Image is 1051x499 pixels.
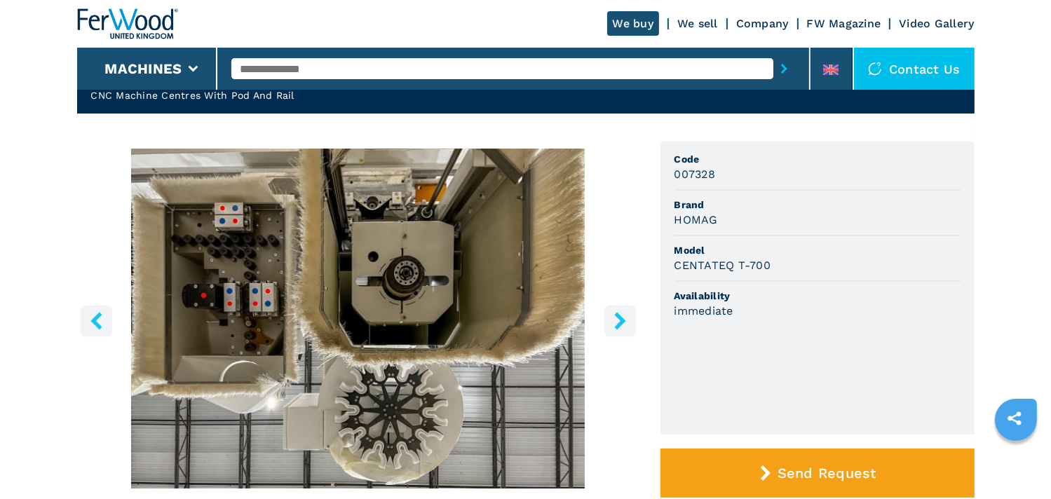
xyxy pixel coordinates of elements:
[77,149,639,488] img: CNC Machine Centres With Pod And Rail HOMAG CENTATEQ T-700
[778,465,876,481] span: Send Request
[674,289,961,303] span: Availability
[607,11,660,36] a: We buy
[854,48,975,90] div: Contact us
[674,166,716,182] h3: 007328
[674,243,961,257] span: Model
[674,303,733,319] h3: immediate
[807,17,881,30] a: FW Magazine
[104,60,182,77] button: Machines
[91,88,332,102] h2: CNC Machine Centres With Pod And Rail
[77,8,178,39] img: Ferwood
[81,305,112,336] button: left-button
[868,62,882,76] img: Contact us
[773,53,795,85] button: submit-button
[660,449,975,498] button: Send Request
[604,305,636,336] button: right-button
[991,436,1040,488] iframe: Chat
[674,198,961,212] span: Brand
[997,401,1032,436] a: sharethis
[899,17,974,30] a: Video Gallery
[736,17,789,30] a: Company
[674,212,718,228] h3: HOMAG
[677,17,718,30] a: We sell
[77,149,639,488] div: Go to Slide 2
[674,257,771,273] h3: CENTATEQ T-700
[674,152,961,166] span: Code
